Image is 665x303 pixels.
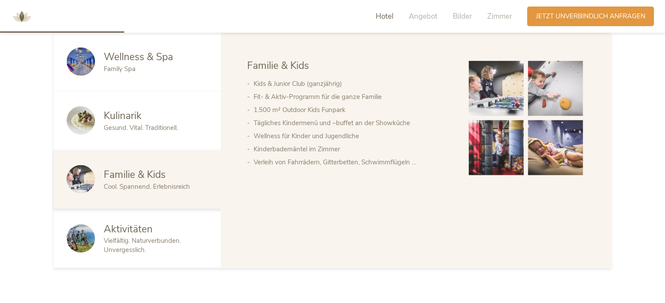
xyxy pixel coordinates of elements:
[254,103,451,116] li: 1.500 m² Outdoor Kids Funpark
[104,109,142,123] span: Kulinarik
[9,13,35,19] a: AMONTI & LUNARIS Wellnessresort
[254,143,451,156] li: Kinderbademäntel im Zimmer
[104,222,153,236] span: Aktivitäten
[254,129,451,143] li: Wellness für Kinder und Jugendliche
[104,168,166,181] span: Familie & Kids
[376,11,394,21] span: Hotel
[104,123,178,132] span: Gesund. Vital. Traditionell.
[254,90,451,103] li: Fit- & Aktiv-Programm für die ganze Familie
[487,11,512,21] span: Zimmer
[247,59,309,72] span: Familie & Kids
[409,11,438,21] span: Angebot
[104,50,173,64] span: Wellness & Spa
[104,182,190,191] span: Cool. Spannend. Erlebnisreich
[254,116,451,129] li: Tägliches Kindermenü und –buffet an der Showküche
[104,65,136,73] span: Family Spa
[9,3,35,30] img: AMONTI & LUNARIS Wellnessresort
[254,77,451,90] li: Kids & Junior Club (ganzjährig)
[453,11,472,21] span: Bilder
[536,12,645,21] span: Jetzt unverbindlich anfragen
[104,236,181,254] span: Vielfältig. Naturverbunden. Unvergesslich.
[254,156,451,169] li: Verleih von Fahrrädern, Gitterbetten, Schwimmflügeln …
